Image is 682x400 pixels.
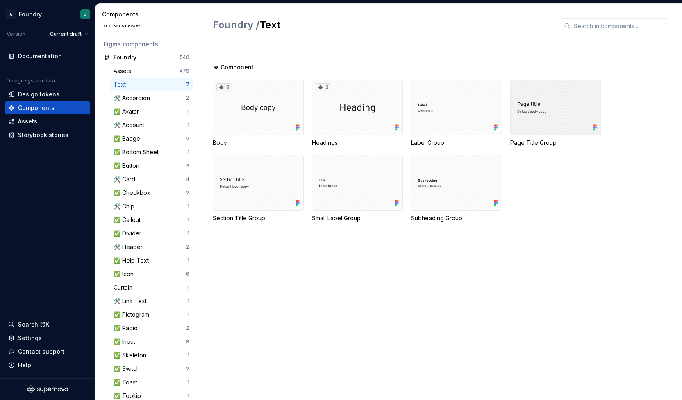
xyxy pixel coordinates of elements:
[114,270,137,278] div: ✅ Icon
[510,80,601,147] div: Page Title Group
[18,117,37,126] div: Assets
[186,95,189,101] div: 2
[110,254,193,267] a: ✅ Help Text1
[18,320,49,329] div: Search ⌘K
[110,267,193,281] a: ✅ Icon6
[114,162,143,170] div: ✅ Button
[110,200,193,213] a: 🛠️ Chip1
[110,132,193,145] a: ✅ Badge2
[110,322,193,335] a: ✅ Radio2
[312,80,403,147] div: 3Headings
[110,186,193,199] a: ✅ Checkbox2
[114,324,141,332] div: ✅ Radio
[213,19,259,31] span: Foundry /
[110,295,193,308] a: 🛠️ Link Text1
[411,139,502,147] div: Label Group
[187,311,189,318] div: 1
[411,80,502,147] div: Label Group
[114,189,154,197] div: ✅ Checkbox
[110,173,193,186] a: 🛠️ Card4
[110,146,193,159] a: ✅ Bottom Sheet1
[114,392,144,400] div: ✅ Tooltip
[114,107,142,116] div: ✅ Avatar
[213,80,304,147] div: 8Body
[18,90,59,98] div: Design tokens
[213,139,304,147] div: Body
[102,10,194,18] div: Components
[18,361,31,369] div: Help
[114,297,150,305] div: 🛠️ Link Text
[213,18,551,32] h2: Text
[6,9,16,19] div: A
[110,362,193,375] a: ✅ Switch2
[114,121,148,129] div: 🛠️ Account
[110,119,193,132] a: 🛠️ Account1
[46,28,92,40] button: Current draft
[110,240,193,254] a: 🛠️ Header2
[5,128,90,142] a: Storybook stories
[5,331,90,345] a: Settings
[114,135,143,143] div: ✅ Badge
[114,283,136,292] div: Curtain
[50,31,82,37] span: Current draft
[187,393,189,399] div: 1
[187,217,189,223] div: 1
[18,52,62,60] div: Documentation
[110,281,193,294] a: Curtain1
[114,229,145,238] div: ✅ Divider
[5,345,90,358] button: Contact support
[110,227,193,240] a: ✅ Divider1
[114,216,144,224] div: ✅ Callout
[114,175,139,183] div: 🛠️ Card
[104,40,189,48] div: Figma components
[187,379,189,386] div: 1
[187,257,189,264] div: 1
[114,53,136,62] div: Foundry
[114,148,162,156] div: ✅ Bottom Sheet
[186,366,189,372] div: 2
[7,78,55,84] div: Design system data
[187,230,189,237] div: 1
[186,162,189,169] div: 3
[18,334,42,342] div: Settings
[187,298,189,304] div: 1
[110,376,193,389] a: ✅ Toast1
[187,203,189,210] div: 1
[110,91,193,105] a: 🛠️ Accordion2
[114,365,143,373] div: ✅ Switch
[186,190,189,196] div: 2
[114,80,129,89] div: Text
[19,10,42,18] div: Foundry
[312,155,403,222] div: Small Label Group
[5,88,90,101] a: Design tokens
[114,338,139,346] div: ✅ Input
[411,214,502,222] div: Subheading Group
[312,139,403,147] div: Headings
[186,325,189,331] div: 2
[110,159,193,172] a: ✅ Button3
[316,83,330,91] div: 3
[110,213,193,226] a: ✅ Callout1
[114,67,134,75] div: Assets
[114,243,146,251] div: 🛠️ Header
[114,94,153,102] div: 🛠️ Accordion
[312,214,403,222] div: Small Label Group
[18,104,55,112] div: Components
[2,5,93,23] button: AFoundryJ
[114,311,152,319] div: ✅ Pictogram
[216,83,231,91] div: 8
[187,284,189,291] div: 1
[110,308,193,321] a: ✅ Pictogram1
[187,122,189,128] div: 1
[5,115,90,128] a: Assets
[411,155,502,222] div: Subheading Group
[186,244,189,250] div: 2
[510,139,601,147] div: Page Title Group
[110,64,193,78] a: Assets479
[187,352,189,359] div: 1
[186,176,189,183] div: 4
[114,378,141,386] div: ✅ Toast
[5,359,90,372] button: Help
[100,51,193,64] a: Foundry540
[5,101,90,114] a: Components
